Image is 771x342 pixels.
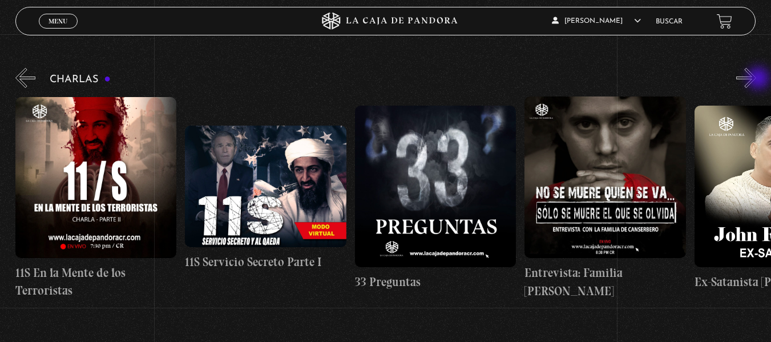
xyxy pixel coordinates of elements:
[656,18,683,25] a: Buscar
[185,96,346,300] a: 11S Servicio Secreto Parte I
[355,273,516,291] h4: 33 Preguntas
[185,253,346,271] h4: 11S Servicio Secreto Parte I
[355,96,516,300] a: 33 Preguntas
[524,264,686,300] h4: Entrevista: Familia [PERSON_NAME]
[552,18,641,25] span: [PERSON_NAME]
[50,74,111,85] h3: Charlas
[15,264,177,300] h4: 11S En la Mente de los Terroristas
[524,96,686,300] a: Entrevista: Familia [PERSON_NAME]
[15,96,177,300] a: 11S En la Mente de los Terroristas
[15,68,35,88] button: Previous
[45,27,71,35] span: Cerrar
[717,13,732,29] a: View your shopping cart
[736,68,756,88] button: Next
[49,18,67,25] span: Menu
